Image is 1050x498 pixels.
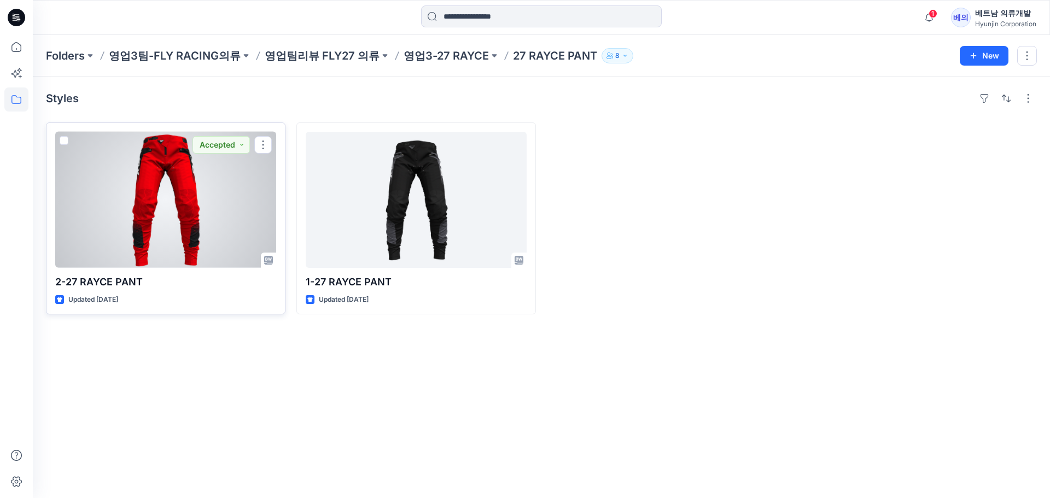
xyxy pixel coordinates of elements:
a: 1-27 RAYCE PANT [306,132,527,268]
div: 베의 [951,8,971,27]
a: Folders [46,48,85,63]
button: New [960,46,1008,66]
div: 베트남 의류개발 [975,7,1036,20]
h4: Styles [46,92,79,105]
a: 영업3-27 RAYCE [404,48,489,63]
span: 1 [929,9,937,18]
p: 8 [615,50,620,62]
div: Hyunjin Corporation [975,20,1036,28]
p: Updated [DATE] [68,294,118,306]
p: 1-27 RAYCE PANT [306,274,527,290]
a: 영업팀리뷰 FLY27 의류 [265,48,380,63]
p: Updated [DATE] [319,294,369,306]
a: 2-27 RAYCE PANT [55,132,276,268]
a: 영업3팀-FLY RACING의류 [109,48,241,63]
p: 27 RAYCE PANT [513,48,597,63]
button: 8 [602,48,633,63]
p: 2-27 RAYCE PANT [55,274,276,290]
